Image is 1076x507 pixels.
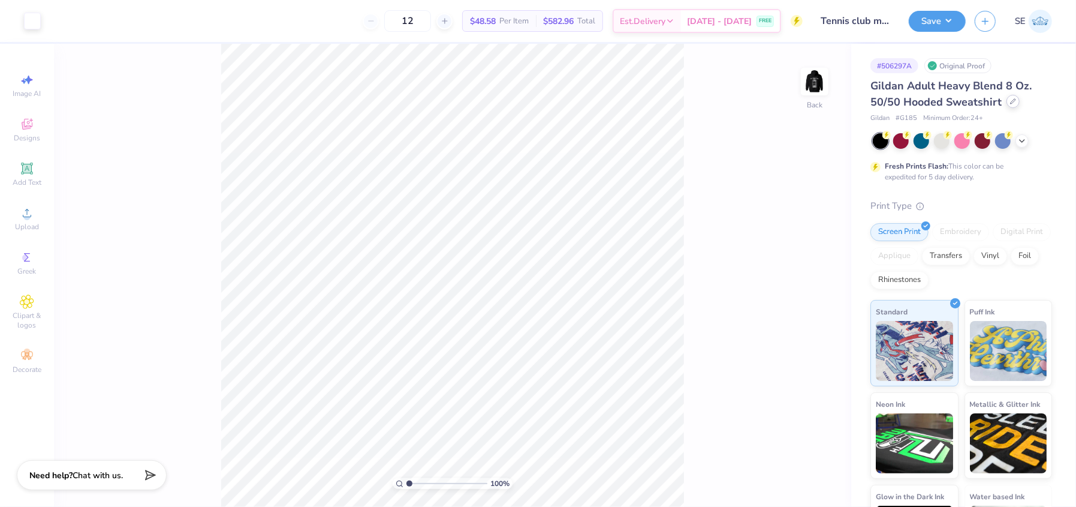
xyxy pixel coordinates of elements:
strong: Fresh Prints Flash: [885,161,948,171]
span: Water based Ink [970,490,1025,503]
span: Minimum Order: 24 + [923,113,983,124]
span: Clipart & logos [6,311,48,330]
div: Rhinestones [870,271,929,289]
span: # G185 [896,113,917,124]
span: $48.58 [470,15,496,28]
span: SE [1015,14,1026,28]
a: SE [1015,10,1052,33]
span: Per Item [499,15,529,28]
span: Decorate [13,365,41,374]
div: Applique [870,247,918,265]
span: Standard [876,305,908,318]
div: Foil [1011,247,1039,265]
img: Back [803,70,827,94]
span: Puff Ink [970,305,995,318]
span: Gildan [870,113,890,124]
span: Add Text [13,178,41,187]
span: Glow in the Dark Ink [876,490,944,503]
img: Metallic & Glitter Ink [970,413,1047,473]
div: Screen Print [870,223,929,241]
div: Digital Print [993,223,1051,241]
div: Original Proof [924,58,991,73]
span: Image AI [13,89,41,98]
img: Shirley Evaleen B [1029,10,1052,33]
span: Neon Ink [876,398,905,410]
img: Puff Ink [970,321,1047,381]
img: Neon Ink [876,413,953,473]
div: Vinyl [973,247,1007,265]
span: Greek [18,266,37,276]
button: Save [909,11,966,32]
div: Embroidery [932,223,989,241]
span: [DATE] - [DATE] [687,15,752,28]
strong: Need help? [29,470,73,481]
div: Back [807,100,822,110]
span: Gildan Adult Heavy Blend 8 Oz. 50/50 Hooded Sweatshirt [870,79,1032,109]
div: This color can be expedited for 5 day delivery. [885,161,1032,182]
span: Upload [15,222,39,232]
img: Standard [876,321,953,381]
input: Untitled Design [812,9,900,33]
span: $582.96 [543,15,574,28]
span: Total [577,15,595,28]
span: Chat with us. [73,470,123,481]
div: Print Type [870,199,1052,213]
input: – – [384,10,431,32]
span: Metallic & Glitter Ink [970,398,1041,410]
div: # 506297A [870,58,918,73]
span: Designs [14,133,40,143]
span: FREE [759,17,771,25]
span: Est. Delivery [620,15,665,28]
div: Transfers [922,247,970,265]
span: 100 % [490,478,510,489]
